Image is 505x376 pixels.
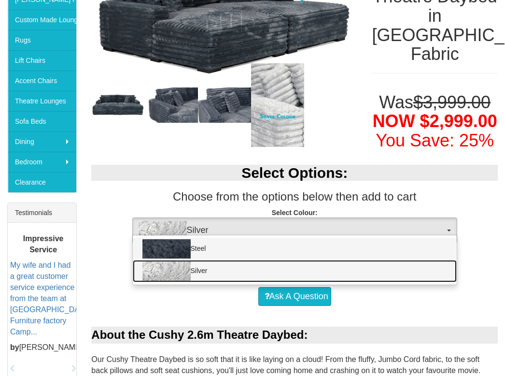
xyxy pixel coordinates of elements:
[8,111,76,131] a: Sofa Beds
[142,239,191,259] img: Steel
[91,190,498,203] h3: Choose from the options below then add to cart
[376,130,494,150] font: You Save: 25%
[8,50,76,71] a: Lift Chairs
[132,217,457,244] button: SilverSilver
[10,343,19,351] b: by
[91,327,498,343] div: About the Cushy 2.6m Theatre Daybed:
[413,92,491,112] del: $3,999.00
[133,238,457,260] a: Steel
[8,172,76,192] a: Clearance
[8,10,76,30] a: Custom Made Lounges
[139,221,445,240] span: Silver
[142,261,191,281] img: Silver
[372,93,498,150] h1: Was
[241,165,348,181] b: Select Options:
[8,203,76,223] div: Testimonials
[133,260,457,282] a: Silver
[10,261,91,335] a: My wife and I had a great customer service experience from the team at [GEOGRAPHIC_DATA] Furnitur...
[8,91,76,111] a: Theatre Lounges
[10,342,76,353] p: [PERSON_NAME]
[258,287,331,306] a: Ask A Question
[23,234,64,254] b: Impressive Service
[8,30,76,50] a: Rugs
[8,152,76,172] a: Bedroom
[8,71,76,91] a: Accent Chairs
[272,209,318,217] strong: Select Colour:
[8,131,76,152] a: Dining
[373,111,497,131] span: NOW $2,999.00
[139,221,187,240] img: Silver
